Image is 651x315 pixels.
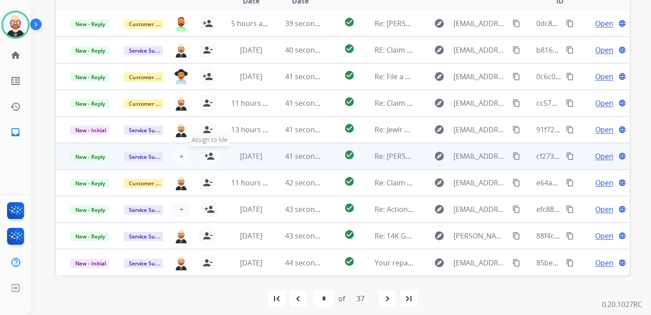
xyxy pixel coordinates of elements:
span: Customer Support [124,19,181,29]
span: 42 seconds ago [285,178,337,188]
span: [DATE] [240,258,262,268]
span: Re: Claim Update - Next Steps - Action Required [375,178,533,188]
span: [EMAIL_ADDRESS][DOMAIN_NAME] [453,45,508,55]
span: 5 hours ago [231,19,271,28]
span: New - Reply [70,46,110,55]
span: New - Reply [70,205,110,215]
mat-icon: language [618,232,626,240]
img: agent-avatar [174,42,188,58]
mat-icon: person_add [204,151,215,161]
mat-icon: check_circle [344,229,355,240]
span: Open [595,257,613,268]
mat-icon: language [618,46,626,54]
mat-icon: person_remove [202,98,213,108]
mat-icon: content_copy [566,73,574,81]
mat-icon: content_copy [512,232,520,240]
span: New - Reply [70,73,110,82]
mat-icon: person_remove [202,230,213,241]
span: Open [595,230,613,241]
mat-icon: content_copy [512,179,520,187]
span: Service Support [124,152,174,161]
mat-icon: content_copy [512,205,520,213]
mat-icon: content_copy [566,232,574,240]
mat-icon: check_circle [344,17,355,27]
mat-icon: language [618,19,626,27]
span: Service Support [124,46,174,55]
mat-icon: language [618,205,626,213]
mat-icon: check_circle [344,256,355,267]
span: 11 hours ago [231,98,275,108]
mat-icon: last_page [403,293,414,304]
span: Customer Support [124,179,181,188]
span: Re: [PERSON_NAME] tire claim [375,19,474,28]
mat-icon: content_copy [512,259,520,267]
mat-icon: check_circle [344,70,355,81]
mat-icon: check_circle [344,123,355,134]
span: New - Reply [70,99,110,108]
mat-icon: explore [434,204,445,215]
span: + [179,151,183,161]
mat-icon: home [10,50,21,61]
button: Assign to Me [201,147,218,165]
span: Open [595,71,613,82]
mat-icon: check_circle [344,150,355,160]
mat-icon: content_copy [566,46,574,54]
span: RE: Claim Update 2005357881 [375,45,473,55]
span: Open [595,18,613,29]
span: Customer Support [124,99,181,108]
span: 41 seconds ago [285,72,337,81]
span: + [179,204,183,215]
mat-icon: language [618,73,626,81]
mat-icon: explore [434,71,445,82]
span: Service Support [124,205,174,215]
img: agent-avatar [174,96,188,111]
span: Open [595,124,613,135]
span: [EMAIL_ADDRESS][DOMAIN_NAME] [453,204,508,215]
span: New - Reply [70,232,110,241]
mat-icon: language [618,259,626,267]
mat-icon: check_circle [344,203,355,213]
span: 43 seconds ago [285,231,337,241]
span: Re: Claim Update - Next Steps - Action Required [375,98,533,108]
mat-icon: content_copy [512,126,520,134]
span: Assign to Me [190,133,230,146]
mat-icon: language [618,99,626,107]
span: [EMAIL_ADDRESS][DOMAIN_NAME] [453,177,508,188]
mat-icon: explore [434,230,445,241]
span: [EMAIL_ADDRESS][DOMAIN_NAME] [453,98,508,108]
span: Open [595,204,613,215]
mat-icon: check_circle [344,96,355,107]
mat-icon: person_remove [202,45,213,55]
span: [DATE] [240,45,262,55]
span: Re: Jewlr product has been delivered for servicing [375,125,539,134]
span: Open [595,45,613,55]
mat-icon: person_remove [202,124,213,135]
mat-icon: content_copy [566,205,574,213]
mat-icon: explore [434,177,445,188]
span: [EMAIL_ADDRESS][DOMAIN_NAME] [453,257,508,268]
span: Open [595,151,613,161]
img: agent-avatar [174,255,188,270]
span: Service Support [124,232,174,241]
mat-icon: content_copy [566,126,574,134]
mat-icon: navigate_next [382,293,393,304]
mat-icon: history [10,101,21,112]
mat-icon: language [618,152,626,160]
span: New - Reply [70,179,110,188]
mat-icon: explore [434,18,445,29]
mat-icon: content_copy [566,99,574,107]
mat-icon: content_copy [566,152,574,160]
mat-icon: content_copy [566,259,574,267]
mat-icon: content_copy [512,152,520,160]
span: New - Initial [70,126,111,135]
img: agent-avatar [174,16,188,31]
span: [PERSON_NAME][EMAIL_ADDRESS][DOMAIN_NAME] [453,230,508,241]
span: Open [595,98,613,108]
span: Re: 14K GRN EME & DIAMOND RING SZ 6 has been delivered for servicing [375,231,616,241]
span: 39 seconds ago [285,19,337,28]
img: agent-avatar [174,122,188,137]
span: [DATE] [240,204,262,214]
span: New - Reply [70,152,110,161]
img: agent-avatar [174,175,188,190]
mat-icon: check_circle [344,176,355,187]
